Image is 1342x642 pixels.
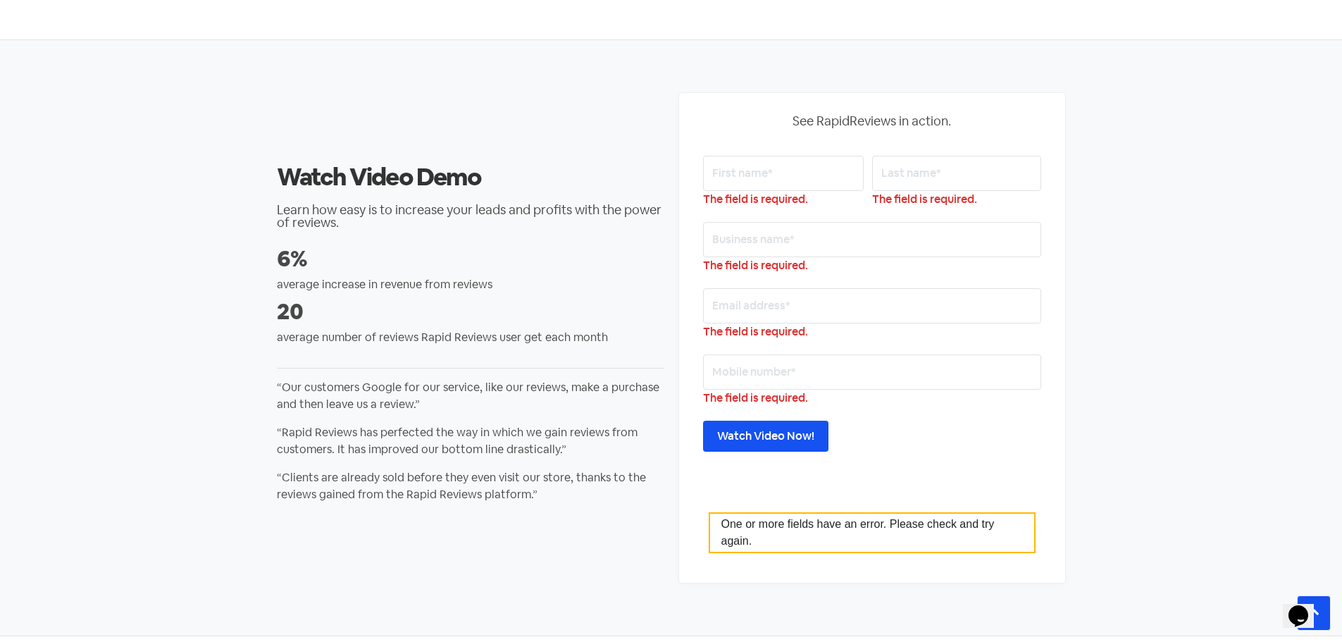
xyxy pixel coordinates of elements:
[703,191,864,208] span: The field is required.
[277,204,664,229] h2: Learn how easy is to increase your leads and profits with the power of reviews.
[703,421,828,452] input: Watch Video Now!
[703,323,1041,340] span: The field is required.
[277,379,664,413] p: “Our customers Google for our service, like our reviews, make a purchase and then leave us a revi...
[277,329,664,346] p: average number of reviews Rapid Reviews user get each month
[277,161,664,192] h2: Watch Video Demo
[703,390,1041,407] span: The field is required.
[703,354,1041,390] input: Mobile number*
[872,156,1041,191] input: Last name*
[1283,586,1328,628] iframe: chat widget
[703,257,1041,274] span: The field is required.
[709,512,1036,553] div: One or more fields have an error. Please check and try again.
[703,288,1041,323] input: Email address*
[872,191,1041,208] span: The field is required.
[277,469,664,503] p: “Clients are already sold before they even visit our store, thanks to the reviews gained from the...
[703,156,864,191] input: First name*
[703,222,1041,257] input: Business name*
[277,276,664,293] p: average increase in revenue from reviews
[277,297,304,326] strong: 20
[277,244,308,273] strong: 6%
[277,424,664,458] p: “Rapid Reviews has perfected the way in which we gain reviews from customers. It has improved our...
[703,111,1041,130] p: See RapidReviews in action.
